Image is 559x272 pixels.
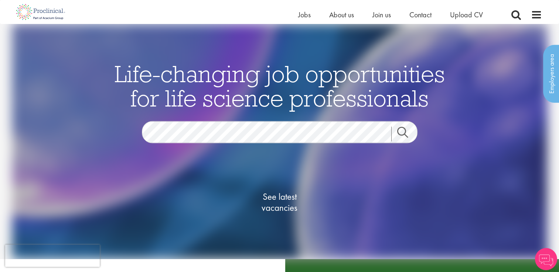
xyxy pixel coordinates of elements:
a: See latestvacancies [243,161,317,243]
a: Jobs [298,10,311,20]
iframe: reCAPTCHA [5,245,100,267]
a: Job search submit button [391,126,423,141]
span: See latest vacancies [243,191,317,213]
a: Join us [372,10,391,20]
a: Contact [409,10,432,20]
a: About us [329,10,354,20]
a: Upload CV [450,10,483,20]
img: Chatbot [535,248,557,270]
span: Life-changing job opportunities for life science professionals [115,59,445,112]
img: candidate home [12,24,548,259]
